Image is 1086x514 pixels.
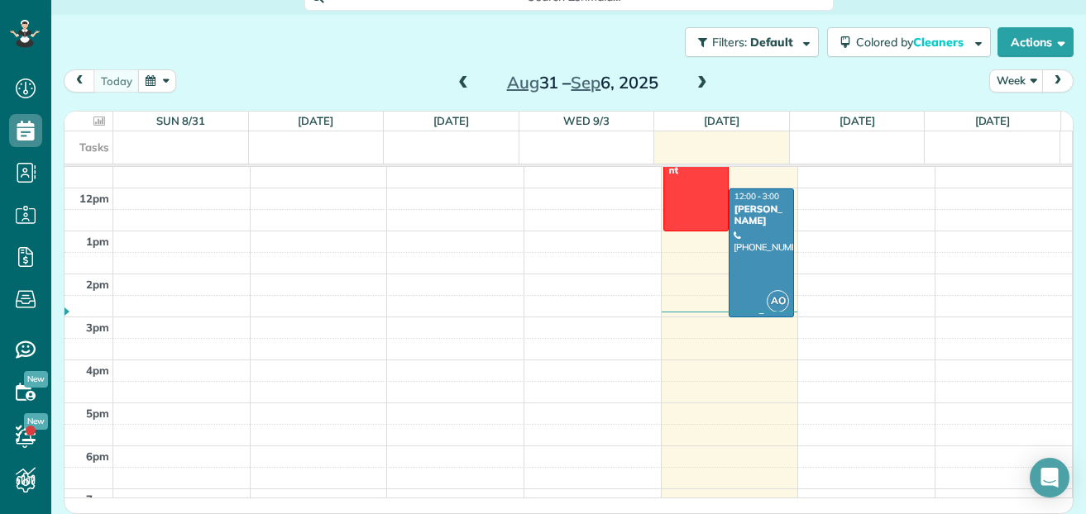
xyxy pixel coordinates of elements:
a: [DATE] [975,114,1011,127]
span: New [24,371,48,388]
a: [DATE] [840,114,875,127]
span: 5pm [86,407,109,420]
a: [DATE] [704,114,739,127]
span: 12:00 - 3:00 [734,191,779,202]
div: Open Intercom Messenger [1030,458,1069,497]
button: today [93,69,140,92]
button: prev [64,69,95,92]
span: 3pm [86,321,109,334]
button: Colored byCleaners [827,27,991,57]
a: Filters: Default [677,27,819,57]
span: Aug [507,72,539,93]
span: AO [767,290,789,312]
a: [DATE] [298,114,333,127]
a: [DATE] [433,114,469,127]
button: next [1042,69,1074,92]
span: Cleaners [913,35,966,50]
h2: 31 – 6, 2025 [479,74,686,92]
span: Sep [571,72,600,93]
span: Tasks [79,140,109,154]
span: 4pm [86,364,109,377]
span: Filters: [712,35,747,50]
span: 1pm [86,235,109,248]
a: Sun 8/31 [156,114,205,127]
span: 6pm [86,450,109,463]
button: Actions [997,27,1074,57]
div: [PERSON_NAME] [734,203,789,227]
span: Colored by [856,35,969,50]
span: Default [750,35,794,50]
button: Week [989,69,1044,92]
span: 12pm [79,192,109,205]
span: 2pm [86,278,109,291]
button: Filters: Default [685,27,819,57]
a: Wed 9/3 [563,114,610,127]
span: 7pm [86,493,109,506]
